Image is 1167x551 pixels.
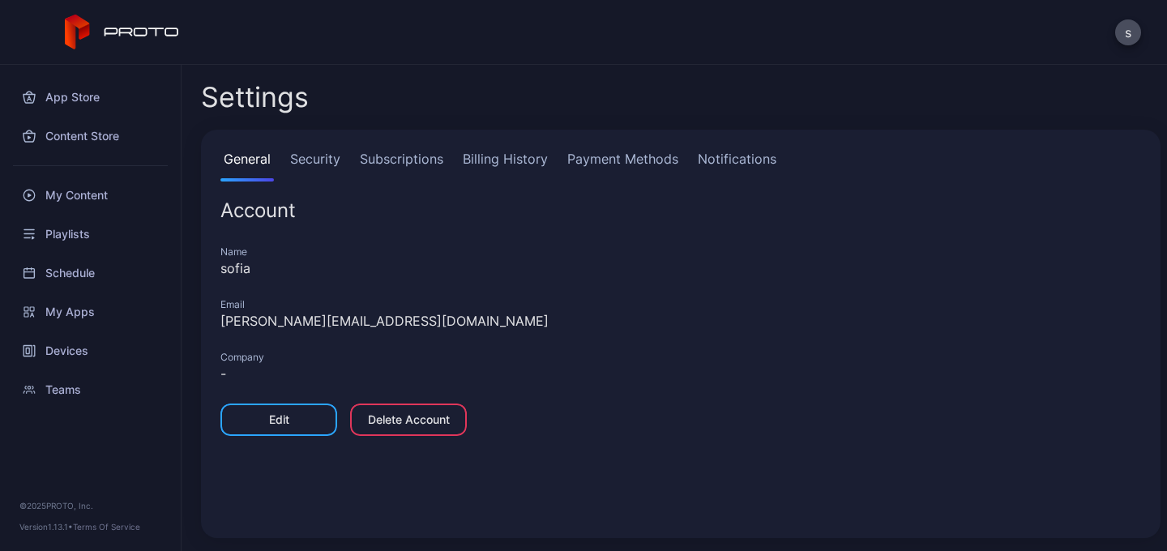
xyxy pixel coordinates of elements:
[269,413,289,426] div: Edit
[368,413,450,426] div: Delete Account
[460,149,551,182] a: Billing History
[10,331,171,370] a: Devices
[220,364,1141,383] div: -
[19,522,73,532] span: Version 1.13.1 •
[10,78,171,117] a: App Store
[10,215,171,254] a: Playlists
[220,311,1141,331] div: [PERSON_NAME][EMAIL_ADDRESS][DOMAIN_NAME]
[695,149,780,182] a: Notifications
[220,351,1141,364] div: Company
[220,246,1141,258] div: Name
[220,258,1141,278] div: sofia
[220,298,1141,311] div: Email
[350,404,467,436] button: Delete Account
[10,117,171,156] a: Content Store
[10,176,171,215] a: My Content
[287,149,344,182] a: Security
[10,254,171,293] a: Schedule
[220,201,1141,220] div: Account
[19,499,161,512] div: © 2025 PROTO, Inc.
[220,404,337,436] button: Edit
[357,149,447,182] a: Subscriptions
[73,522,140,532] a: Terms Of Service
[201,83,309,112] h2: Settings
[564,149,682,182] a: Payment Methods
[220,149,274,182] a: General
[10,370,171,409] a: Teams
[1115,19,1141,45] button: s
[10,293,171,331] a: My Apps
